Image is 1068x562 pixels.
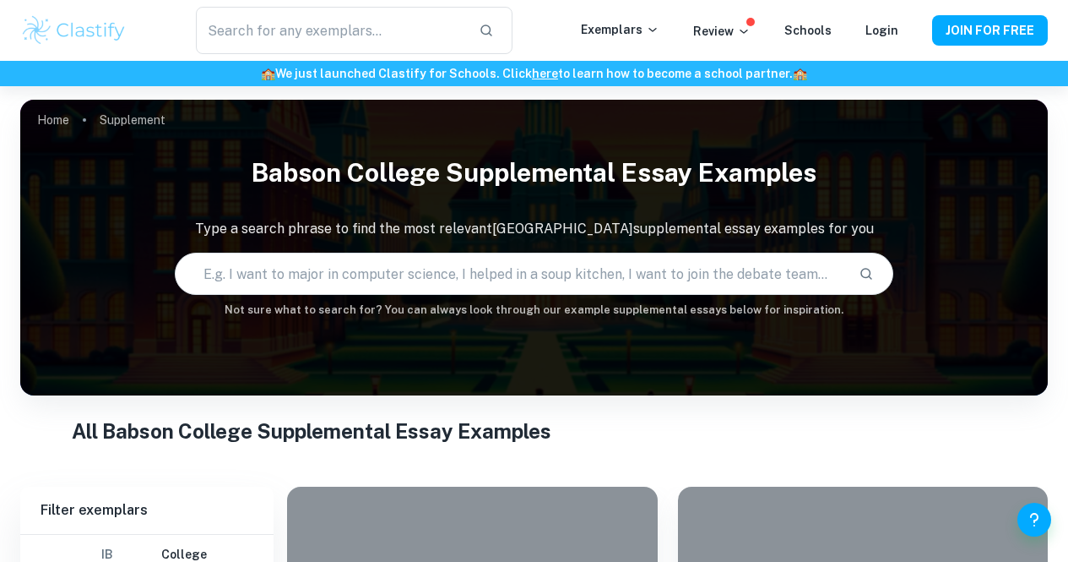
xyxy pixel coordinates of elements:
[793,67,807,80] span: 🏫
[693,22,751,41] p: Review
[784,24,832,37] a: Schools
[37,108,69,132] a: Home
[932,15,1048,46] button: JOIN FOR FREE
[865,24,898,37] a: Login
[176,250,846,297] input: E.g. I want to major in computer science, I helped in a soup kitchen, I want to join the debate t...
[581,20,659,39] p: Exemplars
[3,64,1065,83] h6: We just launched Clastify for Schools. Click to learn how to become a school partner.
[196,7,466,54] input: Search for any exemplars...
[20,147,1048,199] h1: Babson College Supplemental Essay Examples
[100,111,165,129] p: Supplement
[852,259,881,288] button: Search
[20,14,127,47] img: Clastify logo
[20,302,1048,319] h6: Not sure what to search for? You can always look through our example supplemental essays below fo...
[72,416,996,446] h1: All Babson College Supplemental Essay Examples
[20,487,274,534] h6: Filter exemplars
[261,67,275,80] span: 🏫
[1017,503,1051,537] button: Help and Feedback
[20,219,1048,239] p: Type a search phrase to find the most relevant [GEOGRAPHIC_DATA] supplemental essay examples for you
[532,67,558,80] a: here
